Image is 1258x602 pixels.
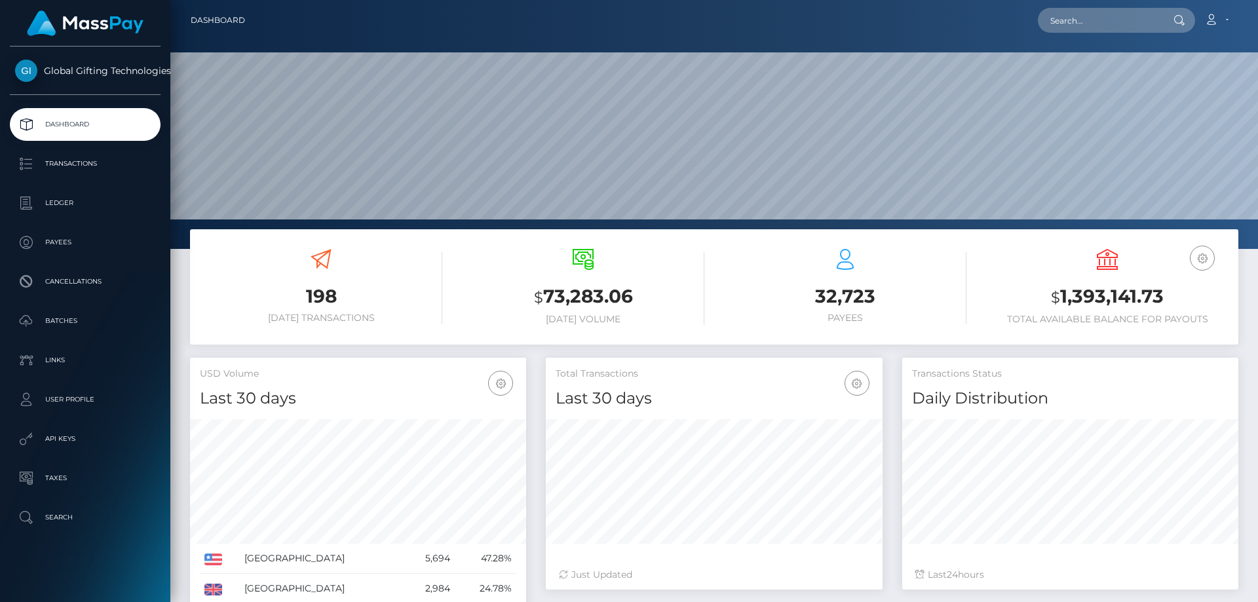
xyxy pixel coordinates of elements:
span: Global Gifting Technologies Inc [10,65,161,77]
h4: Last 30 days [556,387,872,410]
td: 47.28% [455,544,516,574]
p: Dashboard [15,115,155,134]
small: $ [1051,288,1060,307]
h4: Daily Distribution [912,387,1229,410]
p: API Keys [15,429,155,449]
a: Search [10,501,161,534]
h5: Transactions Status [912,367,1229,381]
a: API Keys [10,423,161,455]
a: Taxes [10,462,161,495]
a: User Profile [10,383,161,416]
h3: 73,283.06 [462,284,704,310]
p: Taxes [15,468,155,488]
h6: [DATE] Volume [462,314,704,325]
img: US.png [204,554,222,565]
h3: 32,723 [724,284,966,309]
a: Ledger [10,187,161,219]
h6: Total Available Balance for Payouts [986,314,1229,325]
a: Transactions [10,147,161,180]
span: 24 [947,569,958,580]
a: Payees [10,226,161,259]
p: Links [15,350,155,370]
img: Global Gifting Technologies Inc [15,60,37,82]
p: Payees [15,233,155,252]
a: Dashboard [191,7,245,34]
small: $ [534,288,543,307]
p: Batches [15,311,155,331]
input: Search... [1038,8,1161,33]
h3: 198 [200,284,442,309]
p: Transactions [15,154,155,174]
div: Last hours [915,568,1225,582]
td: 5,694 [404,544,455,574]
a: Dashboard [10,108,161,141]
a: Batches [10,305,161,337]
p: Ledger [15,193,155,213]
div: Just Updated [559,568,869,582]
h4: Last 30 days [200,387,516,410]
h3: 1,393,141.73 [986,284,1229,310]
a: Links [10,344,161,377]
td: [GEOGRAPHIC_DATA] [240,544,404,574]
a: Cancellations [10,265,161,298]
h5: Total Transactions [556,367,872,381]
p: Search [15,508,155,527]
h5: USD Volume [200,367,516,381]
p: Cancellations [15,272,155,292]
p: User Profile [15,390,155,409]
h6: [DATE] Transactions [200,312,442,324]
img: MassPay Logo [27,10,143,36]
h6: Payees [724,312,966,324]
img: GB.png [204,584,222,595]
